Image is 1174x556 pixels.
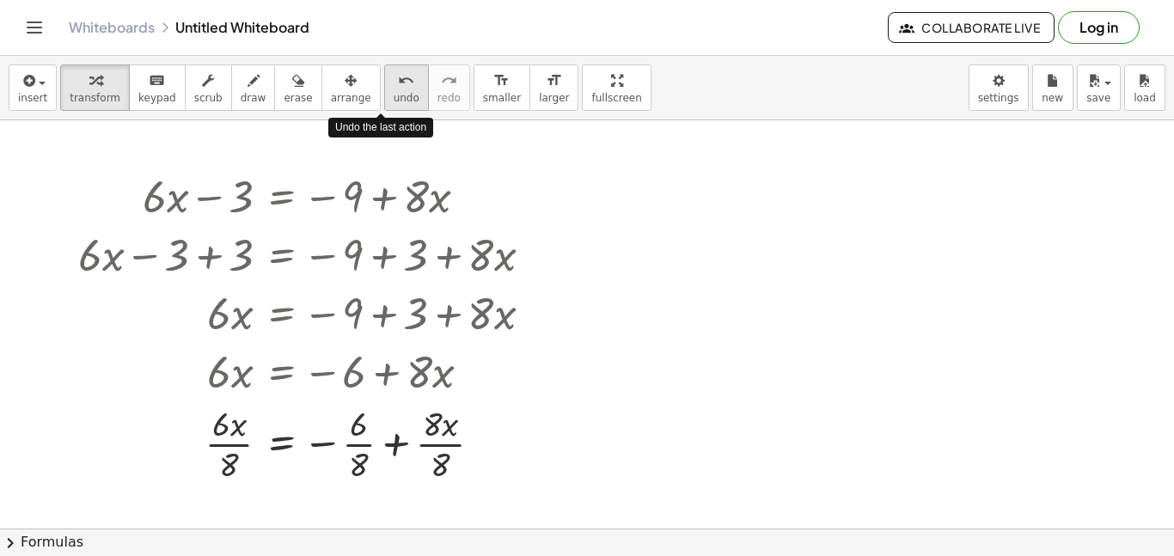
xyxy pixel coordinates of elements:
[493,70,510,91] i: format_size
[194,92,223,104] span: scrub
[474,64,530,111] button: format_sizesmaller
[1077,64,1121,111] button: save
[149,70,165,91] i: keyboard
[441,70,457,91] i: redo
[384,64,429,111] button: undoundo
[428,64,470,111] button: redoredo
[591,92,641,104] span: fullscreen
[69,19,155,36] a: Whiteboards
[1032,64,1073,111] button: new
[888,12,1055,43] button: Collaborate Live
[546,70,562,91] i: format_size
[284,92,312,104] span: erase
[70,92,120,104] span: transform
[978,92,1019,104] span: settings
[9,64,57,111] button: insert
[185,64,232,111] button: scrub
[1134,92,1156,104] span: load
[331,92,371,104] span: arrange
[539,92,569,104] span: larger
[969,64,1029,111] button: settings
[1042,92,1063,104] span: new
[902,20,1040,35] span: Collaborate Live
[21,14,48,41] button: Toggle navigation
[129,64,186,111] button: keyboardkeypad
[394,92,419,104] span: undo
[60,64,130,111] button: transform
[138,92,176,104] span: keypad
[241,92,266,104] span: draw
[483,92,521,104] span: smaller
[1124,64,1165,111] button: load
[1086,92,1110,104] span: save
[437,92,461,104] span: redo
[1058,11,1140,44] button: Log in
[328,118,433,137] div: Undo the last action
[231,64,276,111] button: draw
[18,92,47,104] span: insert
[582,64,651,111] button: fullscreen
[274,64,321,111] button: erase
[398,70,414,91] i: undo
[321,64,381,111] button: arrange
[529,64,578,111] button: format_sizelarger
